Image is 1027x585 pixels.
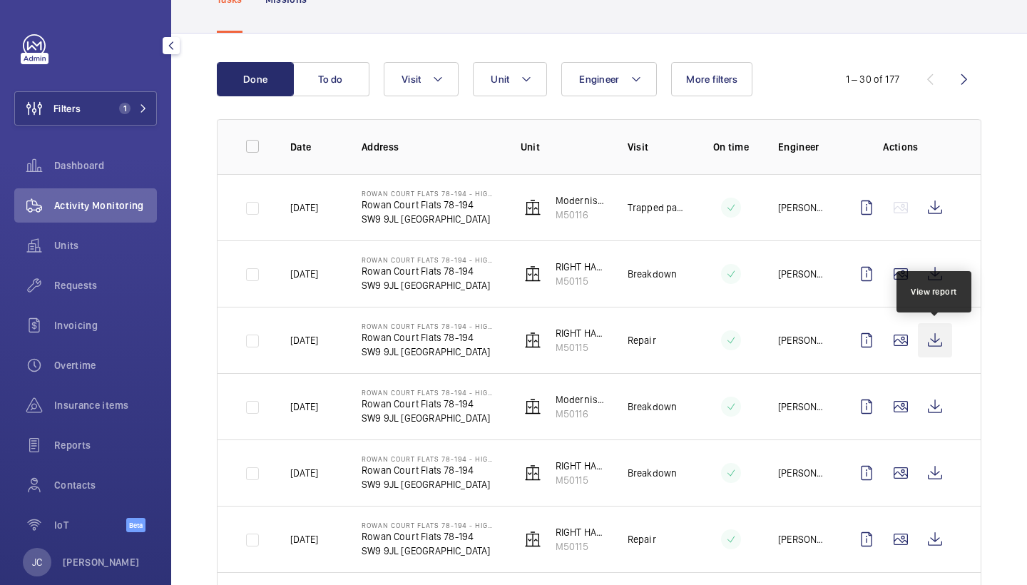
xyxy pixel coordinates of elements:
[54,318,157,332] span: Invoicing
[362,264,498,278] p: Rowan Court Flats 78-194
[628,532,656,546] p: Repair
[54,438,157,452] span: Reports
[290,140,339,154] p: Date
[362,463,498,477] p: Rowan Court Flats 78-194
[849,140,952,154] p: Actions
[778,400,827,414] p: [PERSON_NAME]
[671,62,752,96] button: More filters
[556,459,605,473] p: RIGHT HAND LIFT
[362,345,498,359] p: SW9 9JL [GEOGRAPHIC_DATA]
[54,358,157,372] span: Overtime
[628,140,684,154] p: Visit
[32,555,42,569] p: JC
[54,478,157,492] span: Contacts
[491,73,509,85] span: Unit
[628,466,678,480] p: Breakdown
[556,473,605,487] p: M50115
[362,330,498,345] p: Rowan Court Flats 78-194
[628,200,684,215] p: Trapped passenger
[362,454,498,463] p: Rowan Court Flats 78-194 - High Risk Building
[384,62,459,96] button: Visit
[126,518,145,532] span: Beta
[217,62,294,96] button: Done
[778,466,827,480] p: [PERSON_NAME]
[524,332,541,349] img: elevator.svg
[778,140,827,154] p: Engineer
[524,265,541,283] img: elevator.svg
[556,392,605,407] p: Modernised Lift For Fire Services - LEFT HAND LIFT
[362,198,498,212] p: Rowan Court Flats 78-194
[556,525,605,539] p: RIGHT HAND LIFT
[362,322,498,330] p: Rowan Court Flats 78-194 - High Risk Building
[292,62,369,96] button: To do
[778,200,827,215] p: [PERSON_NAME]
[362,411,498,425] p: SW9 9JL [GEOGRAPHIC_DATA]
[628,400,678,414] p: Breakdown
[54,198,157,213] span: Activity Monitoring
[556,407,605,421] p: M50116
[846,72,899,86] div: 1 – 30 of 177
[778,532,827,546] p: [PERSON_NAME]
[556,193,605,208] p: Modernised Lift For Fire Services - LEFT HAND LIFT
[362,544,498,558] p: SW9 9JL [GEOGRAPHIC_DATA]
[778,267,827,281] p: [PERSON_NAME]
[53,101,81,116] span: Filters
[521,140,605,154] p: Unit
[54,398,157,412] span: Insurance items
[290,532,318,546] p: [DATE]
[54,158,157,173] span: Dashboard
[628,267,678,281] p: Breakdown
[473,62,547,96] button: Unit
[54,518,126,532] span: IoT
[628,333,656,347] p: Repair
[561,62,657,96] button: Engineer
[54,278,157,292] span: Requests
[362,397,498,411] p: Rowan Court Flats 78-194
[556,340,605,355] p: M50115
[556,326,605,340] p: RIGHT HAND LIFT
[362,388,498,397] p: Rowan Court Flats 78-194 - High Risk Building
[524,398,541,415] img: elevator.svg
[290,333,318,347] p: [DATE]
[707,140,755,154] p: On time
[362,278,498,292] p: SW9 9JL [GEOGRAPHIC_DATA]
[556,274,605,288] p: M50115
[778,333,827,347] p: [PERSON_NAME]
[290,400,318,414] p: [DATE]
[290,200,318,215] p: [DATE]
[524,464,541,482] img: elevator.svg
[119,103,131,114] span: 1
[54,238,157,253] span: Units
[556,539,605,554] p: M50115
[362,477,498,492] p: SW9 9JL [GEOGRAPHIC_DATA]
[402,73,421,85] span: Visit
[911,285,957,298] div: View report
[290,267,318,281] p: [DATE]
[362,189,498,198] p: Rowan Court Flats 78-194 - High Risk Building
[362,521,498,529] p: Rowan Court Flats 78-194 - High Risk Building
[362,140,498,154] p: Address
[556,208,605,222] p: M50116
[63,555,140,569] p: [PERSON_NAME]
[362,529,498,544] p: Rowan Court Flats 78-194
[524,531,541,548] img: elevator.svg
[290,466,318,480] p: [DATE]
[362,255,498,264] p: Rowan Court Flats 78-194 - High Risk Building
[524,199,541,216] img: elevator.svg
[579,73,619,85] span: Engineer
[362,212,498,226] p: SW9 9JL [GEOGRAPHIC_DATA]
[686,73,737,85] span: More filters
[556,260,605,274] p: RIGHT HAND LIFT
[14,91,157,126] button: Filters1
